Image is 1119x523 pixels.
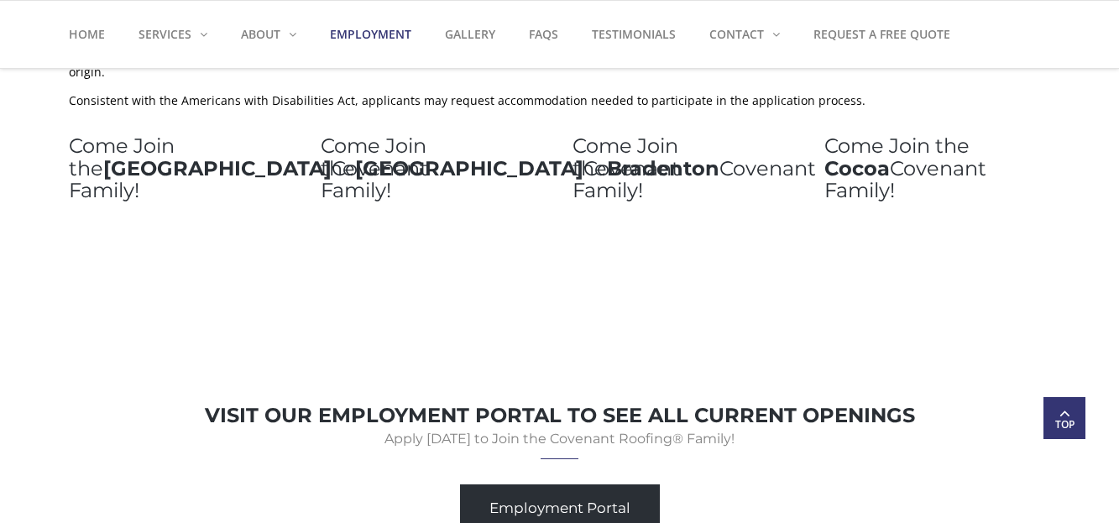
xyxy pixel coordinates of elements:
h2: Come Join the Covenant Family! [321,135,547,201]
a: Testimonials [575,1,693,68]
h2: Come Join the Covenant Family! [824,135,1051,201]
p: Consistent with the Americans with Disabilities Act, applicants may request accommodation needed ... [69,91,1051,111]
strong: [GEOGRAPHIC_DATA] [103,156,332,180]
strong: [GEOGRAPHIC_DATA] [355,156,583,180]
span: Top [1043,416,1085,433]
iframe: <span style="display: inline-block; width: 0px; overflow: hidden; line-height: 0;" data-mce-type=... [824,215,1051,343]
a: Services [122,1,224,68]
h2: Visit Our Employment Portal to See All Current Openings [69,405,1051,426]
strong: Contact [709,26,764,42]
strong: Home [69,26,105,42]
strong: Bradenton [607,156,719,180]
strong: About [241,26,280,42]
strong: Cocoa [824,156,890,180]
a: Top [1043,397,1085,439]
h2: Come Join the Covenant Family! [573,135,799,201]
a: Home [69,1,122,68]
strong: Request a Free Quote [813,26,950,42]
p: Apply [DATE] to Join the Covenant Roofing® Family! [69,427,1051,450]
a: Contact [693,1,797,68]
h2: Come Join the Covenant Family! [69,135,295,201]
a: FAQs [512,1,575,68]
a: Request a Free Quote [797,1,967,68]
strong: FAQs [529,26,558,42]
strong: Services [139,26,191,42]
a: Gallery [428,1,512,68]
strong: Gallery [445,26,495,42]
a: Employment [313,1,428,68]
a: About [224,1,313,68]
strong: Testimonials [592,26,676,42]
strong: Employment [330,26,411,42]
